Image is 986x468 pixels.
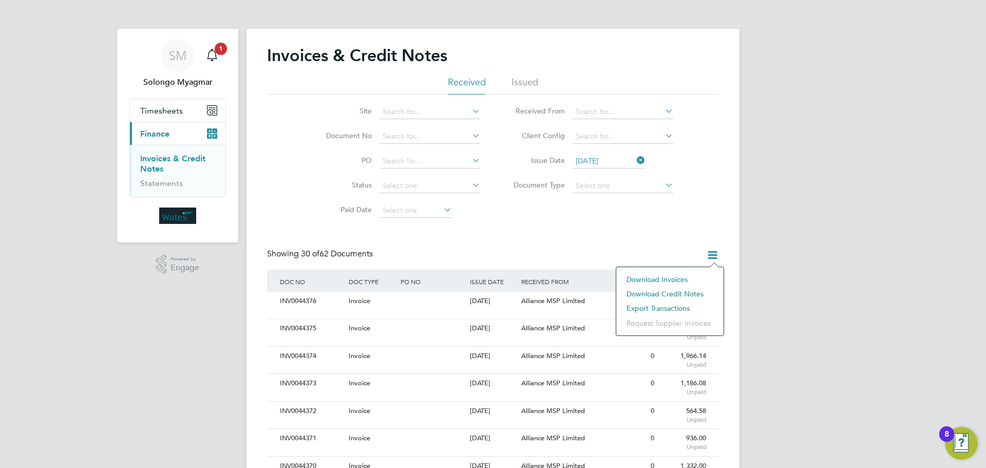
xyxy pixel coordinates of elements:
div: Showing [267,249,375,259]
a: 1 [202,39,222,72]
div: 1,966.14 [657,347,709,373]
input: Search for... [379,105,480,119]
span: Unpaid [659,333,706,341]
label: Document No [313,131,372,140]
span: 0 [651,351,654,360]
span: Timesheets [140,106,183,116]
span: Finance [140,129,169,139]
span: Unpaid [659,443,706,451]
span: Invoice [349,296,370,305]
div: Finance [130,145,225,197]
li: Issued [511,76,538,95]
h2: Invoices & Credit Notes [267,45,447,66]
label: PO [313,156,372,165]
span: Invoice [349,324,370,332]
a: Statements [140,178,183,188]
div: INV0044375 [277,319,346,338]
div: RECEIVED FROM [519,270,605,293]
label: Client Config [506,131,565,140]
div: [DATE] [467,347,519,366]
div: 564.58 [657,402,709,428]
span: Invoice [349,351,370,360]
span: 0 [651,406,654,415]
label: Issue Date [506,156,565,165]
a: Invoices & Credit Notes [140,154,205,174]
label: Paid Date [313,205,372,214]
a: Go to home page [129,208,226,224]
div: DOC NO [277,270,346,293]
div: DOC TYPE [346,270,398,293]
li: Request supplier invoices [621,316,718,330]
input: Select one [379,203,452,218]
span: Invoice [349,406,370,415]
label: Site [313,106,372,116]
a: SMSolongo Myagmar [129,39,226,88]
a: Powered byEngage [156,255,200,274]
div: INV0044371 [277,429,346,448]
input: Select one [572,179,673,193]
li: Download invoices [621,272,718,287]
div: [DATE] [467,292,519,311]
input: Search for... [379,154,480,169]
span: Unpaid [659,416,706,424]
span: Alliance MSP Limited [521,324,585,332]
span: Engage [170,264,199,272]
div: PO NO [398,270,467,293]
div: 936.00 [657,429,709,456]
span: 30 of [301,249,319,259]
input: Search for... [379,129,480,144]
input: Select one [379,179,480,193]
span: Solongo Myagmar [129,76,226,88]
div: [DATE] [467,402,519,421]
input: Select one [572,154,645,169]
span: Unpaid [659,388,706,396]
label: Received From [506,106,565,116]
li: Received [448,76,486,95]
button: Open Resource Center, 8 new notifications [945,427,978,460]
div: 8 [944,434,949,447]
input: Search for... [572,105,673,119]
div: [DATE] [467,429,519,448]
span: Alliance MSP Limited [521,379,585,387]
span: 0 [651,379,654,387]
div: AGE (DAYS) [605,270,657,293]
div: ISSUE DATE [467,270,519,293]
div: INV0044373 [277,374,346,393]
span: Invoice [349,434,370,442]
div: INV0044376 [277,292,346,311]
nav: Main navigation [117,29,238,242]
span: Unpaid [659,361,706,369]
img: wates-logo-retina.png [159,208,196,224]
label: Status [313,180,372,190]
span: Alliance MSP Limited [521,351,585,360]
div: [DATE] [467,319,519,338]
span: Powered by [170,255,199,264]
button: Timesheets [130,99,225,122]
span: SM [169,49,187,62]
div: 1,186.08 [657,374,709,401]
input: Search for... [572,129,673,144]
span: 0 [651,434,654,442]
span: 62 Documents [301,249,373,259]
div: [DATE] [467,374,519,393]
button: Finance [130,122,225,145]
div: INV0044372 [277,402,346,421]
span: Alliance MSP Limited [521,406,585,415]
span: Alliance MSP Limited [521,434,585,442]
span: Alliance MSP Limited [521,296,585,305]
li: Export transactions [621,301,718,315]
div: INV0044374 [277,347,346,366]
span: Invoice [349,379,370,387]
span: 1 [215,43,227,55]
li: Download credit notes [621,287,718,301]
label: Document Type [506,180,565,190]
